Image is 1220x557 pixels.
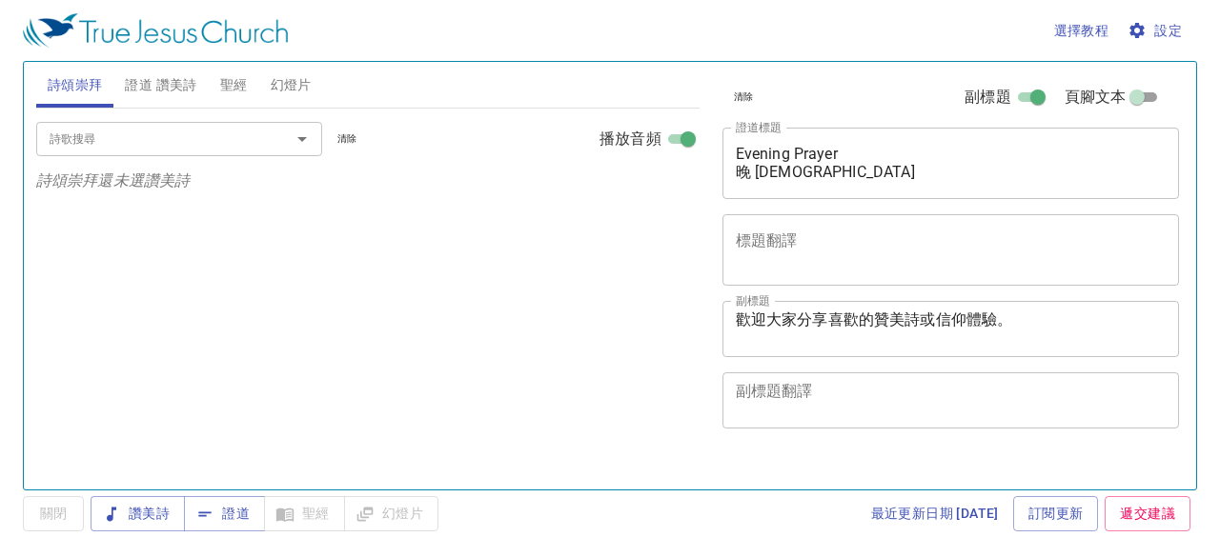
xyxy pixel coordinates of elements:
span: 讚美詩 [106,502,170,526]
a: 遞交建議 [1105,496,1190,531]
button: Open [289,126,315,152]
span: 頁腳文本 [1065,86,1127,109]
i: 詩頌崇拜還未選讚美詩 [36,171,191,189]
span: 訂閱更新 [1028,502,1084,526]
button: 選擇教程 [1047,13,1117,49]
a: 最近更新日期 [DATE] [864,496,1006,531]
span: 遞交建議 [1120,502,1175,526]
span: 幻燈片 [271,73,312,97]
button: 設定 [1124,13,1189,49]
span: 詩頌崇拜 [48,73,103,97]
span: 證道 讚美詩 [125,73,196,97]
textarea: Evening Prayer 晚 [DEMOGRAPHIC_DATA] [736,145,1167,181]
button: 讚美詩 [91,496,185,531]
span: 證道 [199,502,250,526]
span: 清除 [734,89,754,106]
span: 副標題 [965,86,1010,109]
textarea: 歡迎大家分享喜歡的贊美詩或信仰體驗。 [736,310,1167,347]
img: True Jesus Church [23,13,288,48]
button: 清除 [722,86,765,109]
a: 訂閱更新 [1013,496,1099,531]
button: 清除 [326,128,369,150]
span: 清除 [337,130,357,148]
span: 選擇教程 [1054,19,1109,43]
span: 播放音頻 [600,128,661,150]
span: 設定 [1131,19,1182,43]
button: 證道 [184,496,265,531]
span: 聖經 [220,73,248,97]
span: 最近更新日期 [DATE] [871,502,999,526]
